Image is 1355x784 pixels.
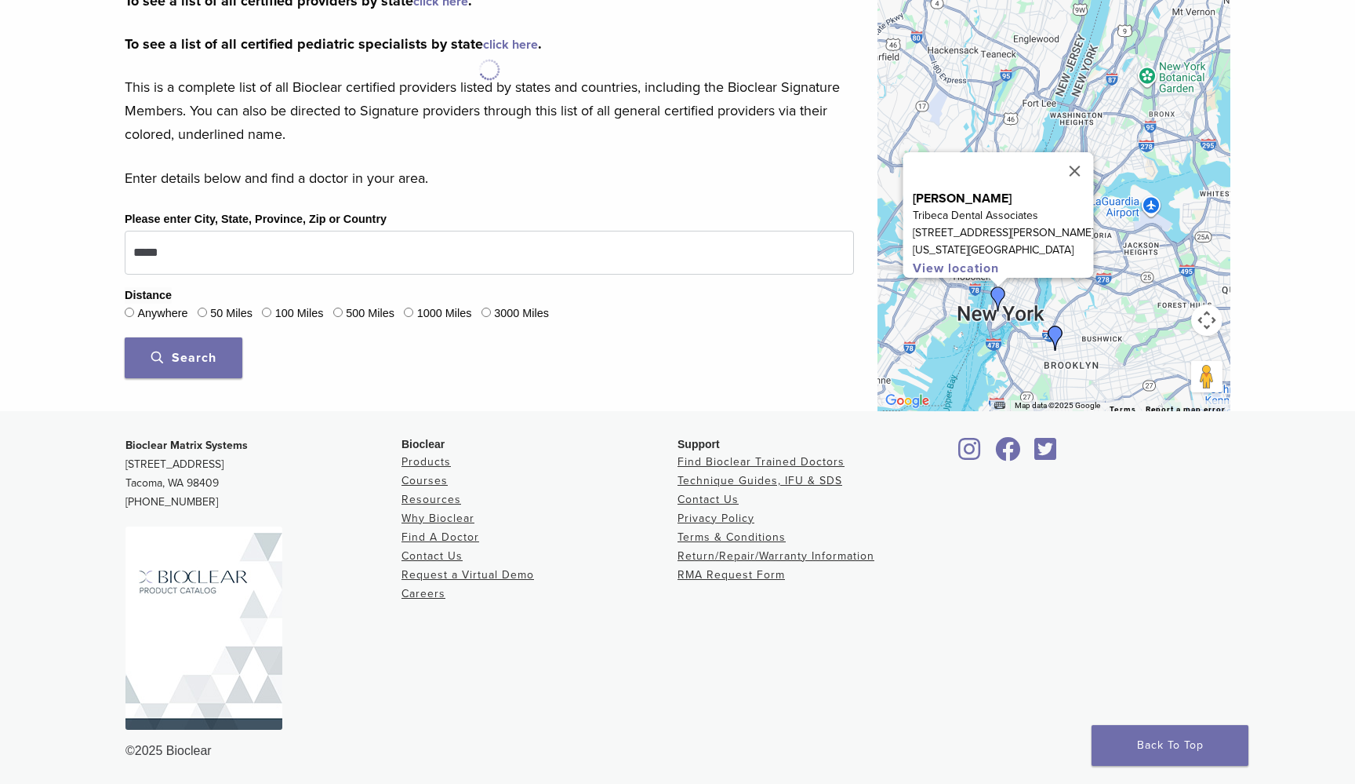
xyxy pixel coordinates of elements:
a: Find Bioclear Trained Doctors [677,455,845,469]
label: 500 Miles [346,305,394,323]
a: Contact Us [677,493,739,506]
span: Bioclear [401,438,445,450]
button: Close [1056,152,1094,190]
a: Technique Guides, IFU & SDS [677,474,842,487]
p: Enter details below and find a doctor in your area. [125,166,854,190]
div: ©2025 Bioclear [125,742,1230,760]
label: 1000 Miles [417,305,472,323]
div: Dr. Neethi Dalvi [986,286,1011,312]
a: Careers [401,587,445,600]
label: 100 Miles [275,305,324,323]
label: 50 Miles [210,305,252,323]
label: Please enter City, State, Province, Zip or Country [125,211,387,228]
button: Drag Pegman onto the map to open Street View [1191,361,1222,392]
a: Products [401,455,451,469]
a: Contact Us [401,549,463,563]
a: Courses [401,474,448,487]
a: Terms & Conditions [677,531,786,544]
a: Return/Repair/Warranty Information [677,549,874,563]
a: Why Bioclear [401,512,474,525]
button: Search [125,337,242,378]
button: Keyboard shortcuts [994,400,1005,411]
a: Request a Virtual Demo [401,568,534,582]
p: [STREET_ADDRESS][PERSON_NAME] [913,224,1094,242]
strong: Bioclear Matrix Systems [125,439,248,452]
p: [US_STATE][GEOGRAPHIC_DATA] [913,242,1094,259]
span: Map data ©2025 Google [1015,401,1100,410]
a: click here [483,37,538,53]
a: Terms [1110,405,1136,414]
p: Tribeca Dental Associates [913,207,1094,224]
p: This is a complete list of all Bioclear certified providers listed by states and countries, inclu... [125,75,854,146]
label: 3000 Miles [494,305,549,323]
button: Map camera controls [1191,304,1222,336]
p: [PERSON_NAME] [913,190,1094,207]
label: Anywhere [137,305,187,323]
a: View location [913,261,999,276]
a: Find A Doctor [401,531,479,544]
strong: To see a list of all certified pediatric specialists by state . [125,35,542,53]
a: Bioclear [1029,447,1062,462]
a: Back To Top [1092,725,1248,766]
a: RMA Request Form [677,568,785,582]
img: Google [881,391,933,411]
div: Dr. Sara Shahi [1043,326,1068,351]
a: Resources [401,493,461,506]
span: Search [151,350,216,366]
a: Bioclear [990,447,1026,462]
span: Support [677,438,720,450]
img: Bioclear [125,527,282,730]
a: Bioclear [954,447,986,462]
a: Report a map error [1146,405,1226,414]
a: Privacy Policy [677,512,754,525]
p: [STREET_ADDRESS] Tacoma, WA 98409 [PHONE_NUMBER] [125,436,401,512]
legend: Distance [125,287,172,304]
a: Open this area in Google Maps (opens a new window) [881,391,933,411]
